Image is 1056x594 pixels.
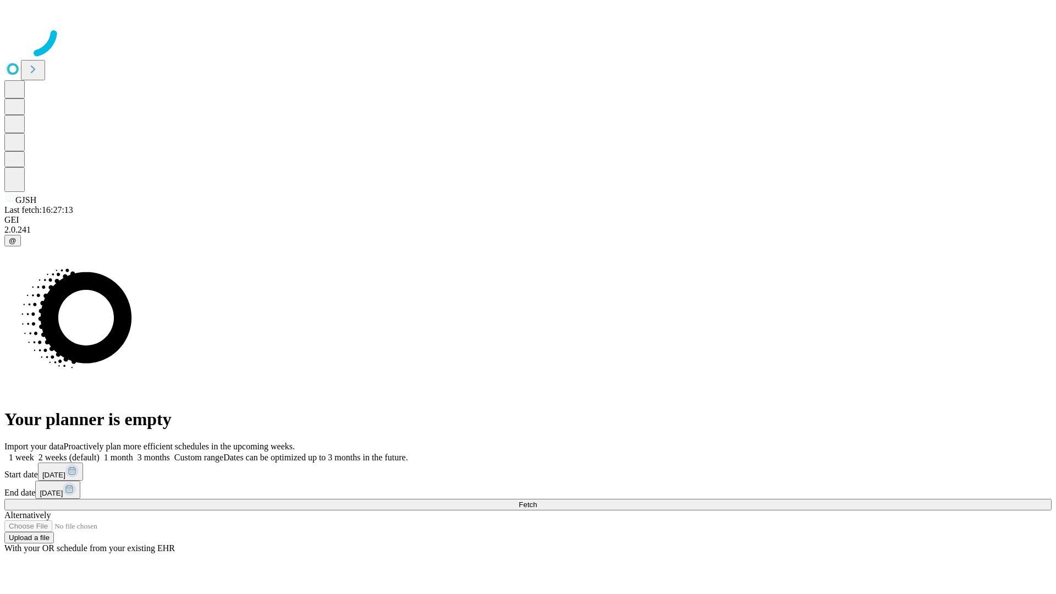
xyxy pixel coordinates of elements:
[35,481,80,499] button: [DATE]
[64,442,295,451] span: Proactively plan more efficient schedules in the upcoming weeks.
[4,481,1052,499] div: End date
[42,471,65,479] span: [DATE]
[223,453,408,462] span: Dates can be optimized up to 3 months in the future.
[38,453,100,462] span: 2 weeks (default)
[137,453,170,462] span: 3 months
[4,499,1052,510] button: Fetch
[4,532,54,543] button: Upload a file
[4,205,73,215] span: Last fetch: 16:27:13
[4,409,1052,430] h1: Your planner is empty
[9,453,34,462] span: 1 week
[40,489,63,497] span: [DATE]
[174,453,223,462] span: Custom range
[4,225,1052,235] div: 2.0.241
[4,543,175,553] span: With your OR schedule from your existing EHR
[4,510,51,520] span: Alternatively
[4,442,64,451] span: Import your data
[104,453,133,462] span: 1 month
[9,237,16,245] span: @
[4,235,21,246] button: @
[4,215,1052,225] div: GEI
[4,463,1052,481] div: Start date
[519,501,537,509] span: Fetch
[38,463,83,481] button: [DATE]
[15,195,36,205] span: GJSH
